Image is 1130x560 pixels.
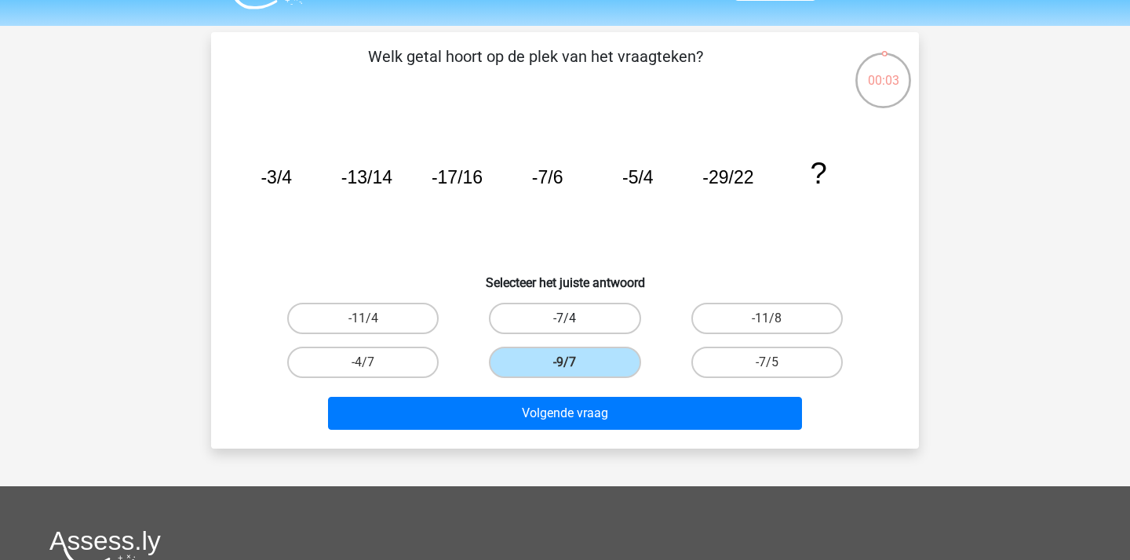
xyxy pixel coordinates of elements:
[810,156,826,190] tspan: ?
[854,51,913,90] div: 00:03
[702,167,753,187] tspan: -29/22
[287,347,439,378] label: -4/7
[622,167,654,187] tspan: -5/4
[432,167,483,187] tspan: -17/16
[236,263,894,290] h6: Selecteer het juiste antwoord
[328,397,803,430] button: Volgende vraag
[341,167,392,187] tspan: -13/14
[691,303,843,334] label: -11/8
[261,167,292,187] tspan: -3/4
[236,45,835,92] p: Welk getal hoort op de plek van het vraagteken?
[532,167,563,187] tspan: -7/6
[489,347,640,378] label: -9/7
[287,303,439,334] label: -11/4
[691,347,843,378] label: -7/5
[489,303,640,334] label: -7/4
